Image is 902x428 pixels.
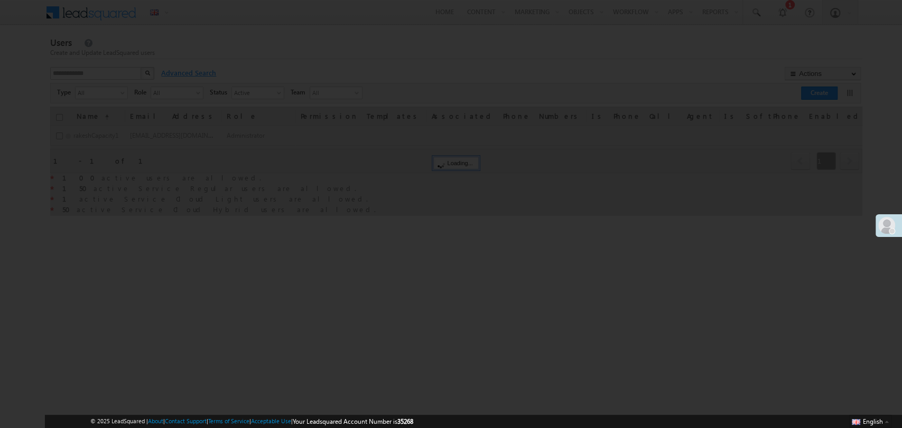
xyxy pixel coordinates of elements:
a: Terms of Service [208,417,249,424]
a: About [148,417,163,424]
span: English [863,417,883,425]
button: English [849,415,891,427]
a: Acceptable Use [251,417,291,424]
span: © 2025 LeadSquared | | | | | [90,416,413,426]
a: Contact Support [165,417,207,424]
span: Your Leadsquared Account Number is [293,417,413,425]
span: 35268 [397,417,413,425]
